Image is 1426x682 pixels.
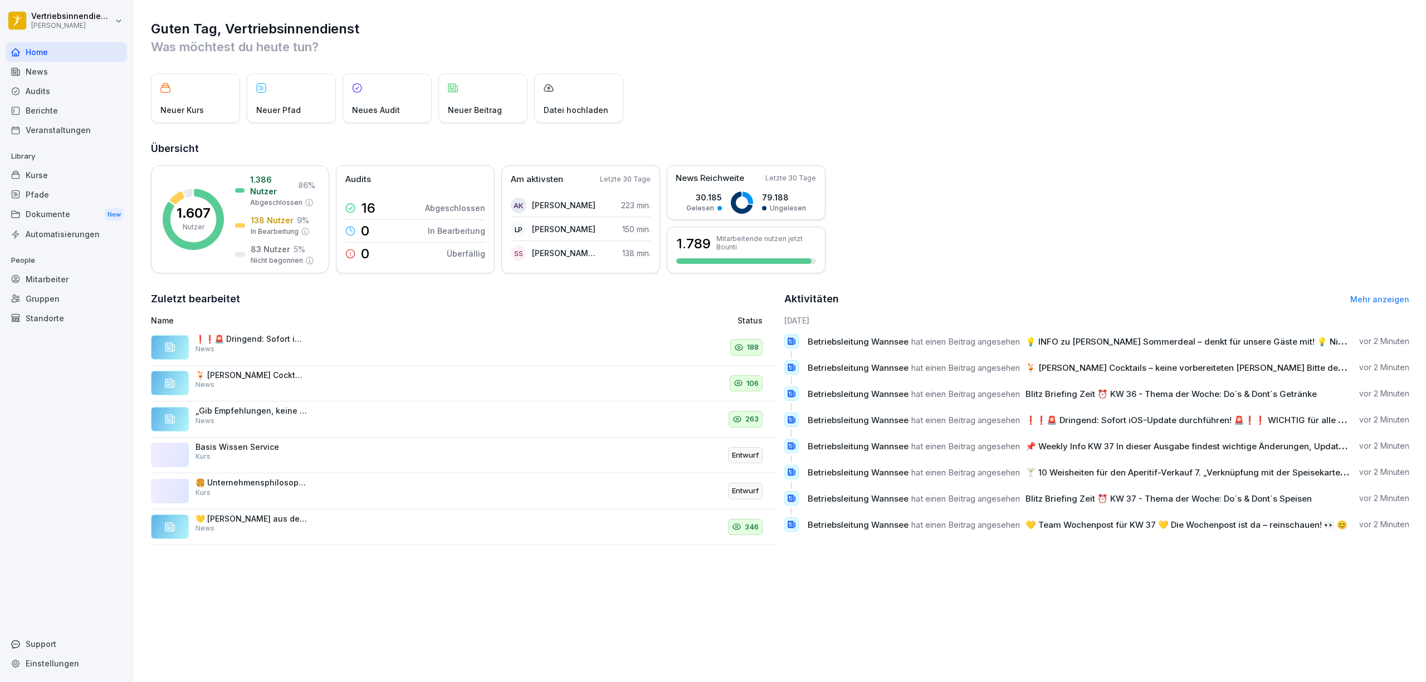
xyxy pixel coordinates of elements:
[6,81,127,101] a: Audits
[1350,295,1409,304] a: Mehr anzeigen
[746,378,759,389] p: 106
[251,214,294,226] p: 138 Nutzer
[151,330,777,366] a: ❗❗🚨 Dringend: Sofort iOS-Update durchführen! 🚨❗❗ WICHTIG für alle Apple-Nutzer: Apple hat eine kr...
[151,315,550,326] p: Name
[808,493,909,504] span: Betriebsleitung Wannsee
[196,478,307,488] p: 🍔 Unternehmensphilosophie von [PERSON_NAME]
[511,198,526,213] div: AK
[622,247,651,259] p: 138 min.
[447,248,485,259] p: Überfällig
[808,519,909,530] span: Betriebsleitung Wannsee
[6,185,127,204] a: Pfade
[151,141,1409,156] h2: Übersicht
[151,401,777,438] a: „Gib Empfehlungen, keine Optionen.“ 👉 Wer selbstbewusst 1–2 Gerichte oder Drinks empfiehlt statt ...
[294,243,305,255] p: 5 %
[544,104,608,116] p: Datei hochladen
[345,173,371,186] p: Audits
[6,165,127,185] div: Kurse
[6,269,127,289] div: Mitarbeiter
[911,389,1020,399] span: hat einen Beitrag angesehen
[1025,493,1312,504] span: Blitz Briefing Zeit ⏰ KW 37 - Thema der Woche: Do´s & Dont´s Speisen
[911,362,1020,373] span: hat einen Beitrag angesehen
[251,256,303,266] p: Nicht begonnen
[784,291,839,307] h2: Aktivitäten
[361,224,369,238] p: 0
[196,523,214,533] p: News
[196,370,307,380] p: 🍹 [PERSON_NAME] Cocktails – keine vorbereiteten [PERSON_NAME] Bitte denkt daran: [PERSON_NAME] un...
[6,101,127,120] a: Berichte
[196,488,211,498] p: Kurs
[196,380,214,390] p: News
[1359,362,1409,373] p: vor 2 Minuten
[151,291,777,307] h2: Zuletzt bearbeitet
[911,493,1020,504] span: hat einen Beitrag angesehen
[532,247,596,259] p: [PERSON_NAME] [PERSON_NAME]
[151,509,777,546] a: 💛 [PERSON_NAME] aus der Hoheluft 💛 Seit vielen Jahren unterstütz [PERSON_NAME] Team [PERSON_NAME]...
[762,192,806,203] p: 79.188
[196,334,307,344] p: ❗❗🚨 Dringend: Sofort iOS-Update durchführen! 🚨❗❗ WICHTIG für alle Apple-Nutzer: Apple hat eine kr...
[6,204,127,225] a: DokumenteNew
[251,243,290,255] p: 83 Nutzer
[31,22,113,30] p: [PERSON_NAME]
[765,173,816,183] p: Letzte 30 Tage
[6,634,127,654] div: Support
[151,38,1409,56] p: Was möchtest du heute tun?
[911,467,1020,478] span: hat einen Beitrag angesehen
[6,224,127,244] a: Automatisierungen
[6,289,127,308] div: Gruppen
[808,362,909,373] span: Betriebsleitung Wannsee
[1025,519,1347,530] span: 💛 Team Wochenpost für KW 37 💛 Die Wochenpost ist da – reinschauen! 👀 😊
[784,315,1410,326] h6: [DATE]
[250,198,302,208] p: Abgeschlossen
[732,450,759,461] p: Entwurf
[6,148,127,165] p: Library
[686,192,722,203] p: 30.185
[911,336,1020,347] span: hat einen Beitrag angesehen
[911,519,1020,530] span: hat einen Beitrag angesehen
[911,441,1020,452] span: hat einen Beitrag angesehen
[808,467,909,478] span: Betriebsleitung Wannsee
[1359,336,1409,347] p: vor 2 Minuten
[808,389,909,399] span: Betriebsleitung Wannsee
[511,246,526,261] div: SS
[6,42,127,62] a: Home
[6,308,127,328] a: Standorte
[151,438,777,474] a: Basis Wissen ServiceKursEntwurf
[6,120,127,140] a: Veranstaltungen
[151,20,1409,38] h1: Guten Tag, Vertriebsinnendienst
[151,366,777,402] a: 🍹 [PERSON_NAME] Cocktails – keine vorbereiteten [PERSON_NAME] Bitte denkt daran: [PERSON_NAME] un...
[6,654,127,673] a: Einstellungen
[183,222,204,232] p: Nutzer
[196,344,214,354] p: News
[1359,414,1409,425] p: vor 2 Minuten
[532,223,595,235] p: [PERSON_NAME]
[425,202,485,214] p: Abgeschlossen
[361,202,375,215] p: 16
[738,315,763,326] p: Status
[622,223,651,235] p: 150 min.
[600,174,651,184] p: Letzte 30 Tage
[448,104,502,116] p: Neuer Beitrag
[251,227,299,237] p: In Bearbeitung
[511,173,563,186] p: Am aktivsten
[1359,493,1409,504] p: vor 2 Minuten
[6,204,127,225] div: Dokumente
[770,203,806,213] p: Ungelesen
[256,104,301,116] p: Neuer Pfad
[1025,389,1317,399] span: Blitz Briefing Zeit ⏰ KW 36 - Thema der Woche: Do´s & Dont´s Getränke
[196,452,211,462] p: Kurs
[151,473,777,509] a: 🍔 Unternehmensphilosophie von [PERSON_NAME]KursEntwurf
[297,214,309,226] p: 9 %
[6,62,127,81] a: News
[532,199,595,211] p: [PERSON_NAME]
[511,222,526,237] div: LP
[250,174,295,197] p: 1.386 Nutzer
[1359,440,1409,452] p: vor 2 Minuten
